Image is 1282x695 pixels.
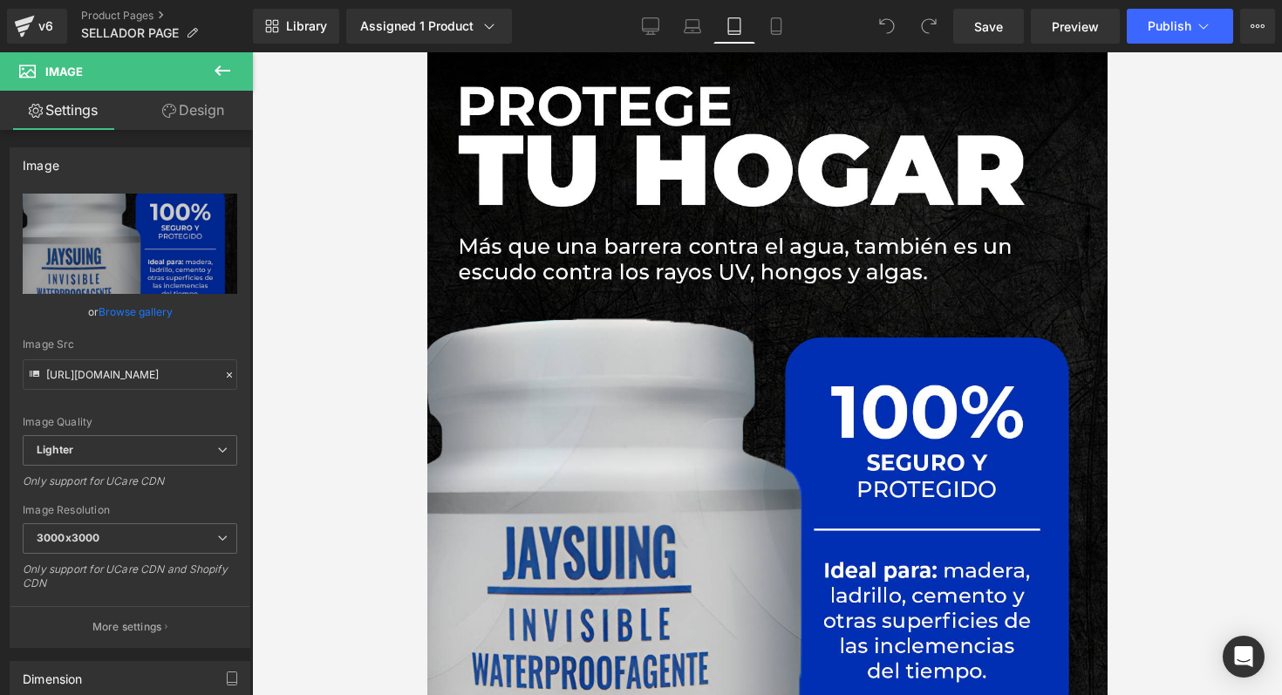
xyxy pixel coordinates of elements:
[1052,17,1099,36] span: Preview
[23,662,83,686] div: Dimension
[1148,19,1191,33] span: Publish
[1031,9,1120,44] a: Preview
[630,9,672,44] a: Desktop
[911,9,946,44] button: Redo
[37,531,99,544] b: 3000x3000
[45,65,83,78] span: Image
[23,303,237,321] div: or
[23,416,237,428] div: Image Quality
[672,9,713,44] a: Laptop
[35,15,57,37] div: v6
[7,9,67,44] a: v6
[81,9,253,23] a: Product Pages
[755,9,797,44] a: Mobile
[253,9,339,44] a: New Library
[1223,636,1265,678] div: Open Intercom Messenger
[99,296,173,327] a: Browse gallery
[1127,9,1233,44] button: Publish
[92,619,162,635] p: More settings
[130,91,256,130] a: Design
[974,17,1003,36] span: Save
[37,443,73,456] b: Lighter
[1240,9,1275,44] button: More
[286,18,327,34] span: Library
[23,148,59,173] div: Image
[360,17,498,35] div: Assigned 1 Product
[23,338,237,351] div: Image Src
[23,474,237,500] div: Only support for UCare CDN
[10,606,249,647] button: More settings
[23,504,237,516] div: Image Resolution
[23,562,237,602] div: Only support for UCare CDN and Shopify CDN
[23,359,237,390] input: Link
[869,9,904,44] button: Undo
[713,9,755,44] a: Tablet
[81,26,179,40] span: SELLADOR PAGE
